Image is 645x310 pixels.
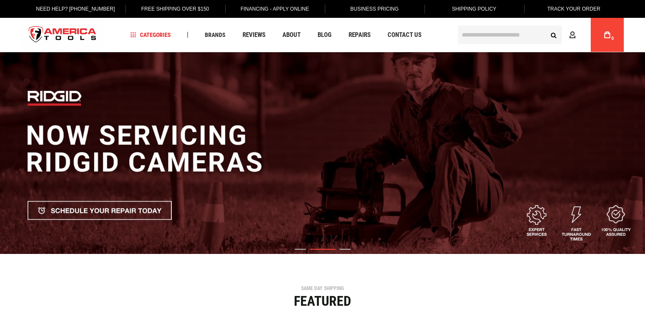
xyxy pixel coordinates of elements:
[126,29,175,41] a: Categories
[201,29,229,41] a: Brands
[452,6,497,12] span: Shipping Policy
[388,32,422,38] span: Contact Us
[314,29,335,41] a: Blog
[345,29,374,41] a: Repairs
[22,19,104,51] img: America Tools
[611,36,614,41] span: 0
[279,29,304,41] a: About
[20,294,626,308] div: Featured
[239,29,269,41] a: Reviews
[384,29,425,41] a: Contact Us
[599,18,615,52] a: 0
[243,32,265,38] span: Reviews
[22,19,104,51] a: store logo
[282,32,301,38] span: About
[318,32,332,38] span: Blog
[349,32,371,38] span: Repairs
[130,32,171,38] span: Categories
[20,286,626,291] div: SAME DAY SHIPPING
[546,27,562,43] button: Search
[205,32,226,38] span: Brands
